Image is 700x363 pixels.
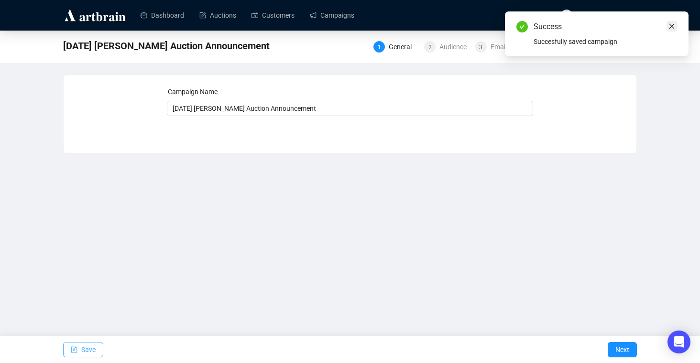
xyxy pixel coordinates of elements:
div: Succesfully saved campaign [534,36,677,47]
span: 3 [479,44,482,51]
span: save [71,346,77,353]
div: 2Audience [424,41,469,53]
span: Save [81,336,96,363]
span: 1 [378,44,381,51]
a: Close [667,21,677,32]
span: 2 [428,44,432,51]
span: check-circle [516,21,528,32]
div: Audience [439,41,472,53]
div: Open Intercom Messenger [667,331,690,353]
a: Dashboard [141,3,184,28]
button: Next [608,342,637,357]
img: logo [63,8,127,23]
div: 1General [373,41,418,53]
a: Auctions [199,3,236,28]
div: General [389,41,417,53]
span: close [668,23,675,30]
div: Success [534,21,677,32]
input: Enter Campaign Name [167,101,534,116]
label: Campaign Name [168,88,218,96]
a: Campaigns [310,3,354,28]
button: Save [63,342,103,357]
a: Customers [252,3,295,28]
span: 2025 Oct Apfel Auction Announcement [63,38,270,53]
span: Next [615,336,629,363]
div: 3Email Settings [475,41,536,53]
div: Email Settings [491,41,538,53]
